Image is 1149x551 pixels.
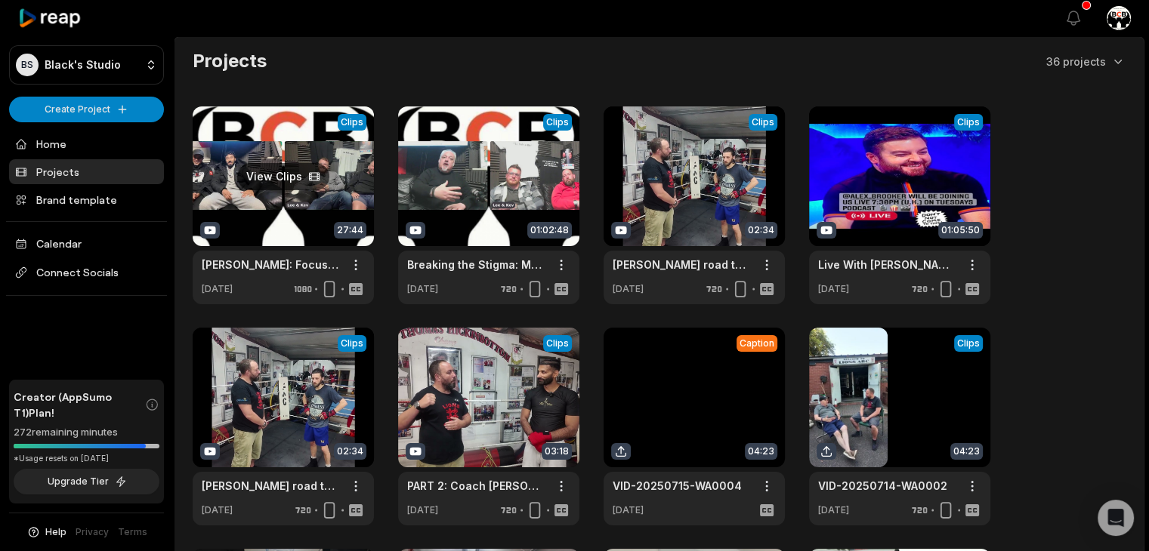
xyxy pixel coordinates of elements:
[14,425,159,440] div: 272 remaining minutes
[14,469,159,494] button: Upgrade Tier
[14,453,159,464] div: *Usage resets on [DATE]
[407,257,546,272] a: Breaking the Stigma: Mental Health & Filmmaking with [PERSON_NAME]
[613,257,752,272] a: [PERSON_NAME] road to the senior development championships, #boxing #amatuerboxing #poscast #music
[9,187,164,212] a: Brand template
[1098,500,1134,536] div: Open Intercom Messenger
[26,525,66,539] button: Help
[818,478,947,494] a: VID-20250714-WA0002
[14,389,145,420] span: Creator (AppSumo T1) Plan!
[9,97,164,122] button: Create Project
[45,58,121,72] p: Black's Studio
[9,259,164,286] span: Connect Socials
[1046,54,1126,69] button: 36 projects
[407,478,546,494] a: PART 2: Coach [PERSON_NAME] speaking on his roots and dreams
[16,54,39,76] div: BS
[118,525,147,539] a: Terms
[202,478,341,494] a: [PERSON_NAME] road to the senior development championships, #boxing #amatuerboxing #poscast #music
[9,131,164,156] a: Home
[613,478,742,494] a: VID-20250715-WA0004
[9,159,164,184] a: Projects
[45,525,66,539] span: Help
[202,257,341,272] a: [PERSON_NAME]: Focused, Firing & Ready for October
[818,257,957,272] a: Live With [PERSON_NAME]
[9,231,164,256] a: Calendar
[193,49,267,73] h2: Projects
[76,525,109,539] a: Privacy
